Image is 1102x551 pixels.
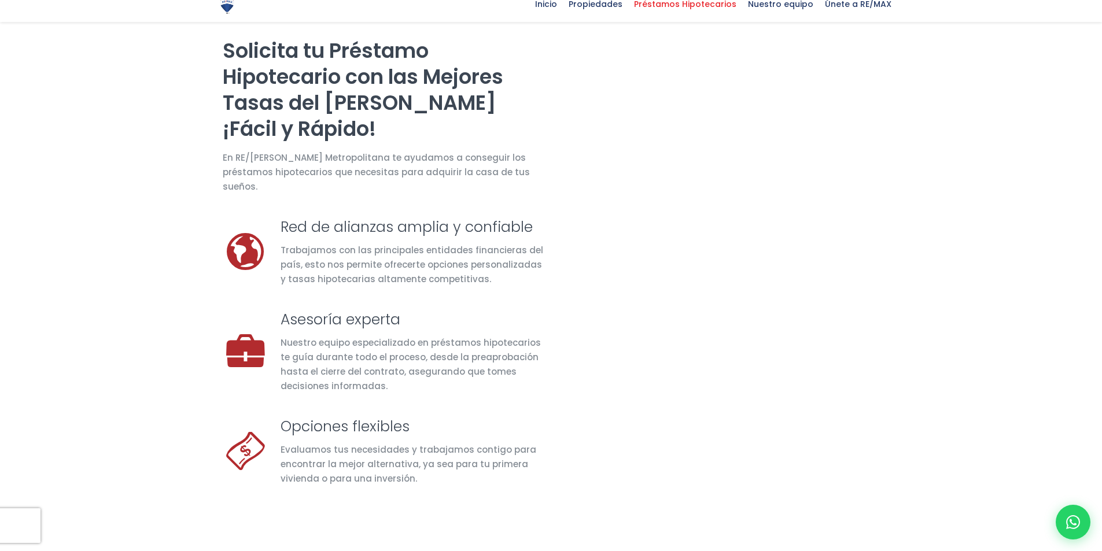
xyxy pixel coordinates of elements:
[223,38,544,142] h2: Solicita tu Préstamo Hipotecario con las Mejores Tasas del [PERSON_NAME] ¡Fácil y Rápido!
[223,150,544,194] span: En RE/[PERSON_NAME] Metropolitana te ayudamos a conseguir los préstamos hipotecarios que necesita...
[281,335,544,393] div: Nuestro equipo especializado en préstamos hipotecarios te guía durante todo el proceso, desde la ...
[281,416,544,437] h3: Opciones flexibles
[281,217,544,237] h3: Red de alianzas amplia y confiable
[281,442,544,486] div: Evaluamos tus necesidades y trabajamos contigo para encontrar la mejor alternativa, ya sea para t...
[281,243,544,286] div: Trabajamos con las principales entidades financieras del país, esto nos permite ofrecerte opcione...
[281,309,544,330] h3: Asesoría experta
